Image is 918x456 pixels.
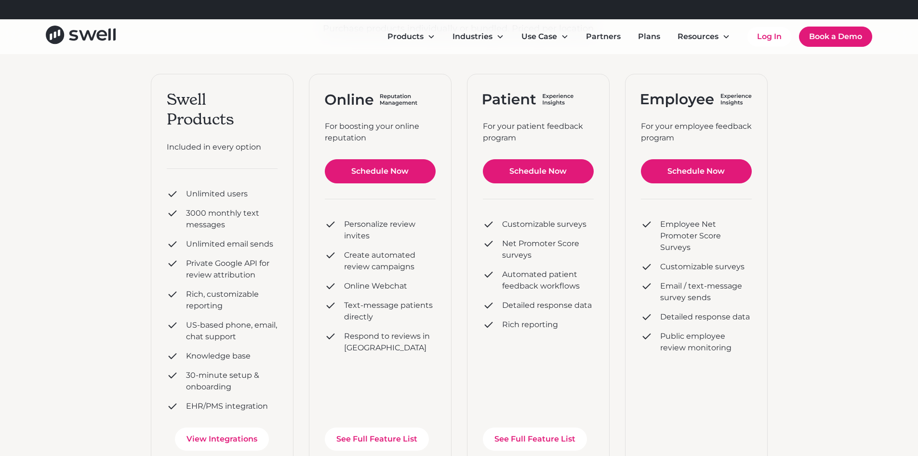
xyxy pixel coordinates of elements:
[521,31,557,42] div: Use Case
[325,428,429,451] a: See Full Feature List
[670,27,738,46] div: Resources
[186,207,278,231] div: 3000 monthly text messages
[660,311,750,323] div: Detailed response data
[344,280,407,292] div: Online Webchat
[678,31,718,42] div: Resources
[445,27,512,46] div: Industries
[799,27,872,47] a: Book a Demo
[660,280,752,304] div: Email / text-message survey sends
[186,350,251,362] div: Knowledge base
[514,27,576,46] div: Use Case
[186,238,273,250] div: Unlimited email sends
[502,300,592,311] div: Detailed response data
[325,159,436,183] a: Schedule Now
[641,121,752,144] div: For your employee feedback program
[46,26,116,47] a: home
[483,159,594,183] a: Schedule Now
[344,300,436,323] div: Text-message patients directly
[186,401,268,412] div: EHR/PMS integration
[186,258,278,281] div: Private Google API for review attribution
[452,31,492,42] div: Industries
[186,188,248,200] div: Unlimited users
[380,27,443,46] div: Products
[344,331,436,354] div: Respond to reviews in [GEOGRAPHIC_DATA]
[660,219,752,253] div: Employee Net Promoter Score Surveys
[483,428,587,451] a: See Full Feature List
[502,238,594,261] div: Net Promoter Score surveys
[630,27,668,46] a: Plans
[578,27,628,46] a: Partners
[502,219,586,230] div: Customizable surveys
[747,27,791,46] a: Log In
[387,31,424,42] div: Products
[167,90,278,130] div: Swell Products
[175,428,269,451] a: View Integrations
[186,319,278,343] div: US-based phone, email, chat support
[344,219,436,242] div: Personalize review invites
[660,261,745,273] div: Customizable surveys
[502,269,594,292] div: Automated patient feedback workflows
[641,159,752,183] a: Schedule Now
[186,289,278,312] div: Rich, customizable reporting
[186,370,278,393] div: 30-minute setup & onboarding
[325,121,436,144] div: For boosting your online reputation
[502,319,558,331] div: Rich reporting
[483,121,594,144] div: For your patient feedback program
[167,141,278,153] div: Included in every option
[660,331,752,354] div: Public employee review monitoring
[344,249,436,273] div: Create automated review campaigns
